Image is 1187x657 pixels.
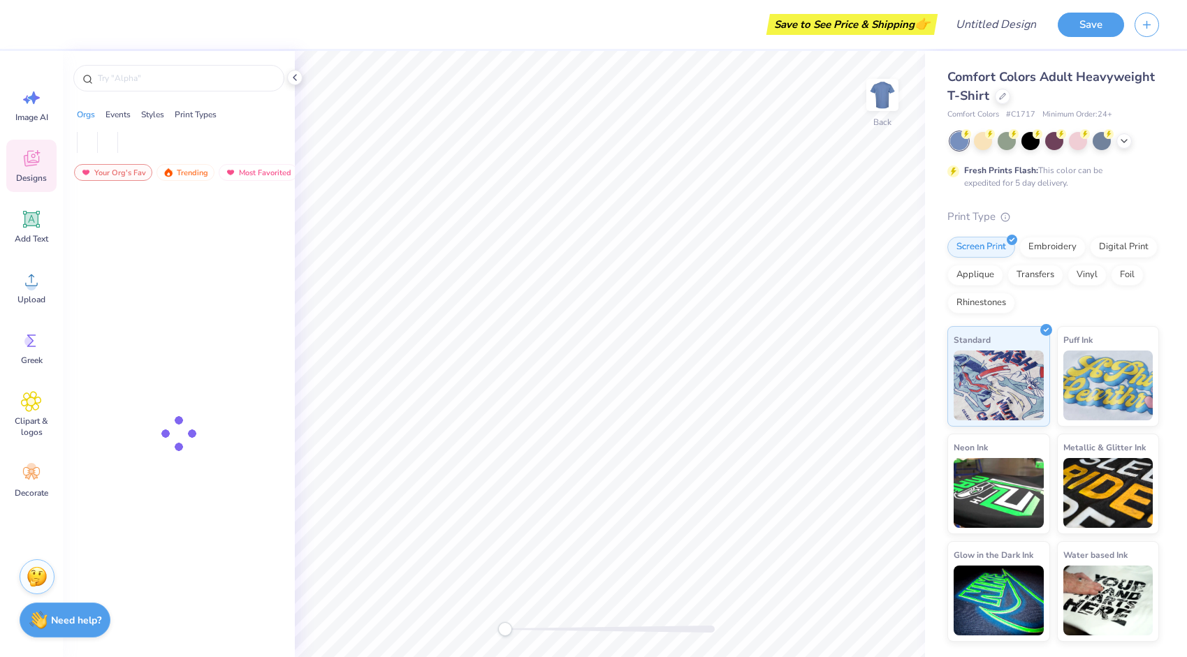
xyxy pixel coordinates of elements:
[947,209,1159,225] div: Print Type
[1019,237,1086,258] div: Embroidery
[1063,547,1128,562] span: Water based Ink
[17,294,45,305] span: Upload
[156,164,214,181] div: Trending
[15,112,48,123] span: Image AI
[947,293,1015,313] div: Rhinestones
[954,547,1033,562] span: Glow in the Dark Ink
[1068,265,1107,286] div: Vinyl
[964,165,1038,176] strong: Fresh Prints Flash:
[1090,237,1158,258] div: Digital Print
[96,71,275,85] input: Try "Alpha"
[1063,458,1153,528] img: Metallic & Glitter Ink
[219,164,298,181] div: Most Favorited
[8,415,54,438] span: Clipart & logos
[1111,265,1144,286] div: Foil
[16,172,47,184] span: Designs
[498,622,512,636] div: Accessibility label
[954,458,1044,528] img: Neon Ink
[915,15,930,32] span: 👉
[1007,265,1063,286] div: Transfers
[1063,566,1153,635] img: Water based Ink
[1063,332,1093,347] span: Puff Ink
[1042,109,1112,121] span: Minimum Order: 24 +
[947,68,1155,104] span: Comfort Colors Adult Heavyweight T-Shirt
[1063,440,1146,455] span: Metallic & Glitter Ink
[80,168,92,177] img: most_fav.gif
[74,164,152,181] div: Your Org's Fav
[947,109,999,121] span: Comfort Colors
[947,237,1015,258] div: Screen Print
[105,108,131,121] div: Events
[141,108,164,121] div: Styles
[954,332,991,347] span: Standard
[175,108,217,121] div: Print Types
[15,487,48,499] span: Decorate
[954,440,988,455] span: Neon Ink
[873,116,891,128] div: Back
[21,355,43,366] span: Greek
[868,81,896,109] img: Back
[947,265,1003,286] div: Applique
[77,108,95,121] div: Orgs
[954,566,1044,635] img: Glow in the Dark Ink
[964,164,1136,189] div: This color can be expedited for 5 day delivery.
[770,14,934,35] div: Save to See Price & Shipping
[51,614,101,627] strong: Need help?
[1063,350,1153,420] img: Puff Ink
[1058,13,1124,37] button: Save
[225,168,236,177] img: most_fav.gif
[1006,109,1035,121] span: # C1717
[954,350,1044,420] img: Standard
[945,10,1047,38] input: Untitled Design
[15,233,48,244] span: Add Text
[163,168,174,177] img: trending.gif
